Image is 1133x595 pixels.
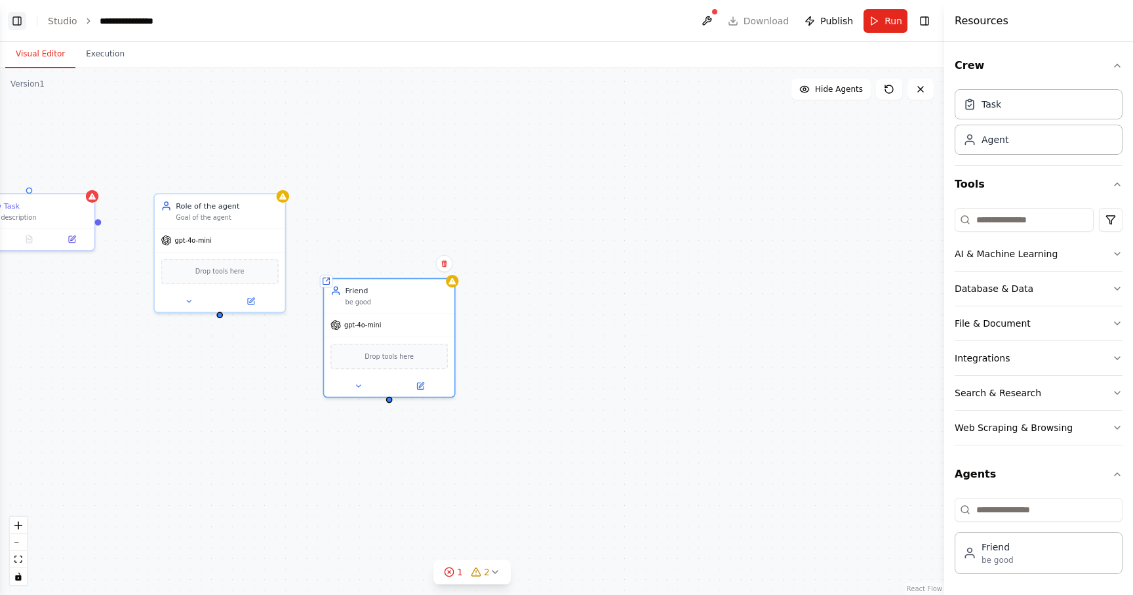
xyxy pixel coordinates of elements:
button: No output available [7,233,51,245]
div: Task [982,98,1001,111]
button: Crew [955,47,1123,84]
button: Open in side panel [54,233,90,245]
span: 2 [484,565,490,579]
button: fit view [10,551,27,568]
button: Integrations [955,341,1123,375]
div: Goal of the agent [176,213,279,222]
div: Agents [955,493,1123,585]
span: Run [885,14,902,28]
div: Role of the agentGoal of the agentgpt-4o-miniDrop tools here [153,194,286,314]
button: zoom in [10,517,27,534]
div: Web Scraping & Browsing [955,421,1073,434]
span: gpt-4o-mini [175,236,212,245]
span: 1 [457,565,463,579]
div: Version 1 [10,79,45,89]
span: Drop tools here [365,351,414,361]
button: Tools [955,166,1123,203]
div: File & Document [955,317,1031,330]
button: Hide Agents [791,79,871,100]
nav: breadcrumb [48,14,167,28]
button: File & Document [955,306,1123,340]
button: Execution [75,41,135,68]
a: Studio [48,16,77,26]
button: zoom out [10,534,27,551]
button: Run [864,9,907,33]
button: Search & Research [955,376,1123,410]
div: Friend [346,285,448,296]
h4: Resources [955,13,1008,29]
button: 12 [433,560,511,585]
button: Delete node [436,255,453,272]
button: Agents [955,456,1123,493]
button: Publish [799,9,858,33]
button: AI & Machine Learning [955,237,1123,271]
div: Crew [955,84,1123,165]
button: toggle interactivity [10,568,27,585]
div: Role of the agent [176,201,279,211]
span: Drop tools here [195,266,245,277]
div: be good [982,555,1014,565]
div: Database & Data [955,282,1033,295]
div: Shared agent from repository [320,275,332,287]
span: Hide Agents [815,84,863,94]
div: Search & Research [955,386,1041,400]
a: React Flow attribution [907,585,942,592]
div: Friendbe goodgpt-4o-miniDrop tools here [323,278,456,398]
div: Tools [955,203,1123,456]
button: Database & Data [955,272,1123,306]
div: Integrations [955,352,1010,365]
span: Publish [820,14,853,28]
div: be good [346,298,448,306]
button: Web Scraping & Browsing [955,411,1123,445]
button: Open in side panel [221,295,281,308]
div: Friend [982,541,1014,554]
div: AI & Machine Learning [955,247,1058,260]
div: Agent [982,133,1008,146]
button: Visual Editor [5,41,75,68]
button: Hide right sidebar [915,12,934,30]
button: Open in side panel [390,380,450,392]
div: React Flow controls [10,517,27,585]
button: Show left sidebar [8,12,26,30]
span: gpt-4o-mini [344,321,381,329]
